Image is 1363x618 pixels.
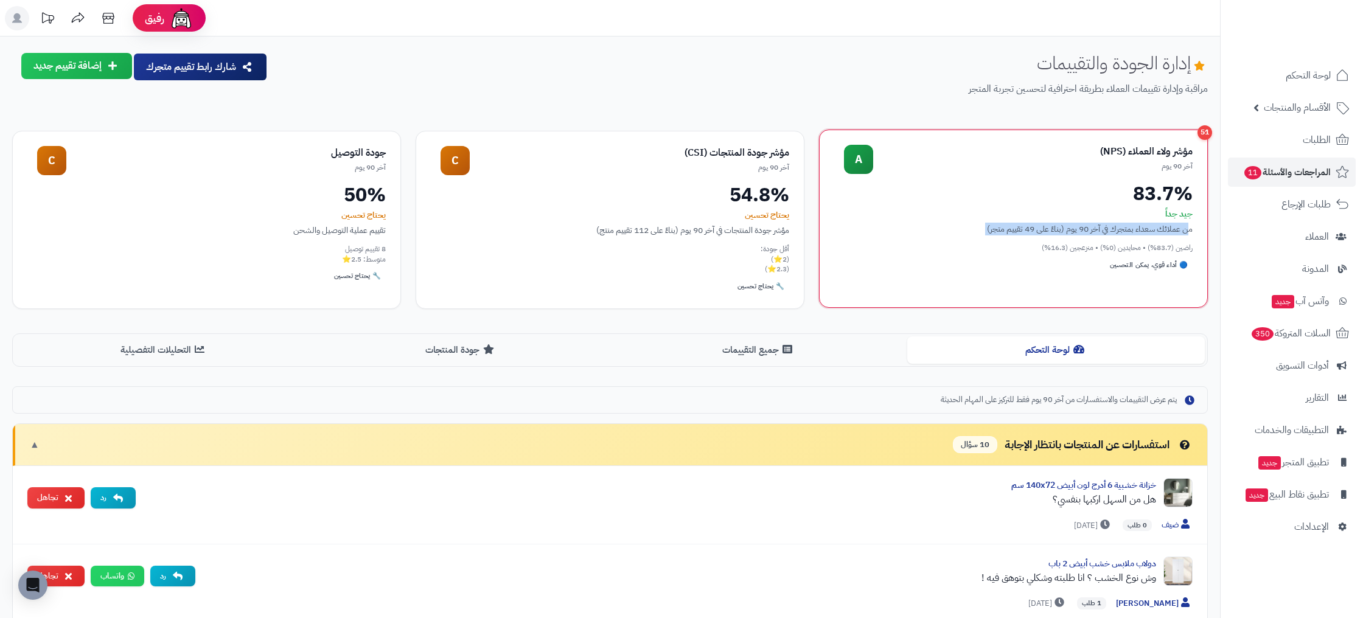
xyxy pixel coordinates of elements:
button: رد [91,487,136,509]
span: تطبيق المتجر [1257,454,1329,471]
a: تحديثات المنصة [32,6,63,33]
div: 8 تقييم توصيل متوسط: 2.5⭐ [27,244,386,265]
span: المدونة [1302,260,1329,277]
div: مؤشر ولاء العملاء (NPS) [873,145,1193,159]
span: 10 سؤال [953,436,997,454]
button: رد [150,566,195,587]
span: السلات المتروكة [1250,325,1331,342]
span: جديد [1258,456,1281,470]
a: خزانة خشبية 6 أدرج لون أبيض 140x72 سم [1011,479,1156,491]
a: دولاب ملابس خشب أبيض 2 باب [1048,557,1156,570]
span: الطلبات [1303,131,1331,148]
a: المدونة [1228,254,1356,283]
div: تقييم عملية التوصيل والشحن [27,224,386,237]
div: مؤشر جودة المنتجات (CSI) [470,146,789,160]
div: 54.8% [431,185,789,204]
span: المراجعات والأسئلة [1243,164,1331,181]
span: 350 [1252,327,1274,341]
a: الطلبات [1228,125,1356,154]
a: السلات المتروكة350 [1228,319,1356,348]
span: التطبيقات والخدمات [1255,422,1329,439]
span: أدوات التسويق [1276,357,1329,374]
div: C [37,146,66,175]
div: مؤشر جودة المنتجات في آخر 90 يوم (بناءً على 112 تقييم منتج) [431,224,789,237]
div: هل من السهل اركبها بنفسي؟ [145,492,1156,507]
div: من عملائك سعداء بمتجرك في آخر 90 يوم (بناءً على 49 تقييم متجر) [834,223,1193,235]
div: 50% [27,185,386,204]
a: لوحة التحكم [1228,61,1356,90]
div: جيد جداً [834,208,1193,220]
img: Product [1163,557,1193,586]
span: وآتس آب [1271,293,1329,310]
span: الإعدادات [1294,518,1329,535]
div: آخر 90 يوم [66,162,386,173]
button: جميع التقييمات [610,336,908,364]
a: تطبيق نقاط البيعجديد [1228,480,1356,509]
div: A [844,145,873,174]
span: رفيق [145,11,164,26]
button: لوحة التحكم [907,336,1205,364]
div: Open Intercom Messenger [18,571,47,600]
div: 🔧 يحتاج تحسين [329,269,386,283]
div: يحتاج تحسين [431,209,789,221]
span: ▼ [30,438,40,452]
h1: إدارة الجودة والتقييمات [1037,53,1208,73]
button: التحليلات التفصيلية [15,336,313,364]
div: أقل جودة: (2⭐) (2.3⭐) [431,244,789,274]
button: شارك رابط تقييم متجرك [134,54,267,80]
a: التقارير [1228,383,1356,412]
a: أدوات التسويق [1228,351,1356,380]
span: طلبات الإرجاع [1281,196,1331,213]
div: جودة التوصيل [66,146,386,160]
a: واتساب [91,566,144,587]
span: لوحة التحكم [1286,67,1331,84]
div: يحتاج تحسين [27,209,386,221]
a: الإعدادات [1228,512,1356,541]
button: إضافة تقييم جديد [21,53,132,79]
a: المراجعات والأسئلة11 [1228,158,1356,187]
button: تجاهل [27,487,85,509]
span: 0 طلب [1123,519,1152,532]
span: 1 طلب [1077,597,1106,609]
span: جديد [1246,488,1268,502]
a: وآتس آبجديد [1228,286,1356,316]
span: تطبيق نقاط البيع [1244,486,1329,503]
button: تجاهل [27,566,85,587]
span: [DATE] [1074,519,1113,532]
p: مراقبة وإدارة تقييمات العملاء بطريقة احترافية لتحسين تجربة المتجر [277,82,1208,96]
div: آخر 90 يوم [873,161,1193,172]
span: جديد [1272,295,1294,308]
a: العملاء [1228,222,1356,251]
div: راضين (83.7%) • محايدين (0%) • منزعجين (16.3%) [834,243,1193,253]
span: [PERSON_NAME] [1116,597,1193,610]
img: ai-face.png [169,6,193,30]
div: C [441,146,470,175]
span: التقارير [1306,389,1329,406]
span: يتم عرض التقييمات والاستفسارات من آخر 90 يوم فقط للتركيز على المهام الحديثة [941,394,1177,406]
span: العملاء [1305,228,1329,245]
a: التطبيقات والخدمات [1228,415,1356,445]
div: 83.7% [834,184,1193,203]
span: [DATE] [1028,597,1067,609]
span: ضيف [1162,519,1193,532]
img: Product [1163,478,1193,507]
div: 🔵 أداء قوي، يمكن التحسين [1105,258,1193,273]
div: 51 [1197,125,1212,140]
div: 🔧 يحتاج تحسين [733,279,789,294]
span: الأقسام والمنتجات [1264,99,1331,116]
div: آخر 90 يوم [470,162,789,173]
div: استفسارات عن المنتجات بانتظار الإجابة [953,436,1193,454]
div: وش نوع الخشب ؟ انا طلبته وشكلي بتوهق فيه ! [205,571,1156,585]
button: جودة المنتجات [313,336,610,364]
span: 11 [1244,166,1261,179]
a: طلبات الإرجاع [1228,190,1356,219]
a: تطبيق المتجرجديد [1228,448,1356,477]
